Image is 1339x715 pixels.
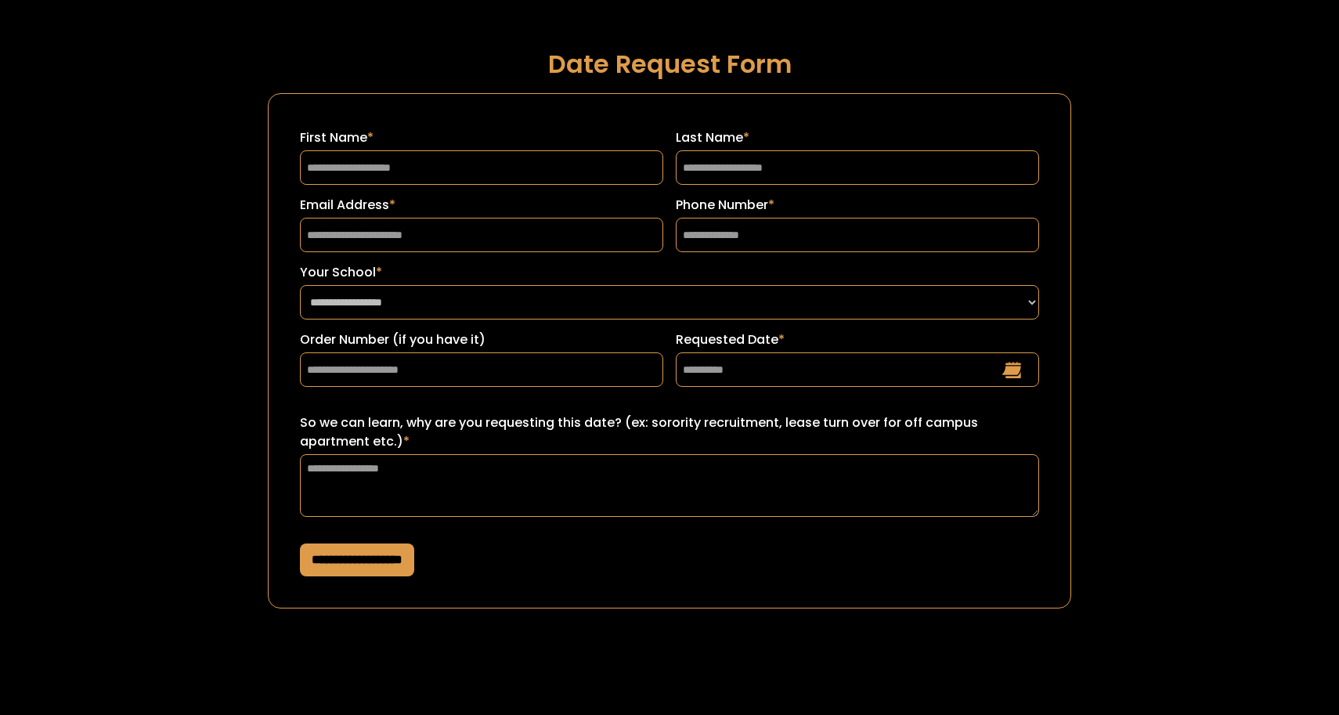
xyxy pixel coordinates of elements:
label: So we can learn, why are you requesting this date? (ex: sorority recruitment, lease turn over for... [300,413,1039,451]
label: Phone Number [676,196,1039,215]
form: Request a Date Form [268,93,1071,608]
h1: Date Request Form [268,50,1071,78]
label: Order Number (if you have it) [300,330,663,349]
label: First Name [300,128,663,147]
label: Your School [300,263,1039,282]
label: Email Address [300,196,663,215]
label: Requested Date [676,330,1039,349]
label: Last Name [676,128,1039,147]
